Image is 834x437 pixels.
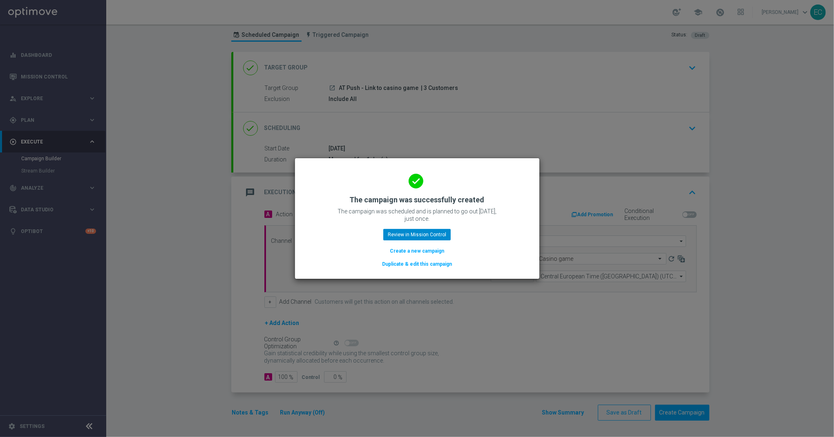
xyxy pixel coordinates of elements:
[381,260,453,269] button: Duplicate & edit this campaign
[409,174,423,188] i: done
[350,195,485,205] h2: The campaign was successfully created
[383,229,451,240] button: Review in Mission Control
[389,247,445,255] button: Create a new campaign
[335,208,499,222] p: The campaign was scheduled and is planned to go out [DATE], just once.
